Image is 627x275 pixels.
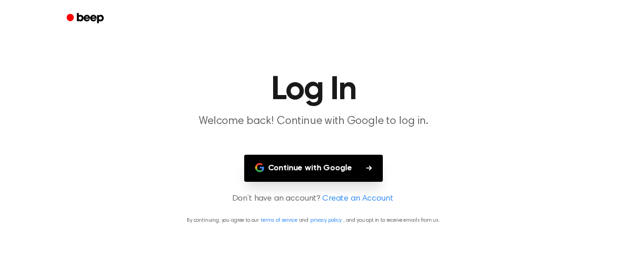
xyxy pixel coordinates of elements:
[310,218,341,223] a: privacy policy
[322,193,393,205] a: Create an Account
[11,216,616,224] p: By continuing, you agree to our and , and you opt in to receive emails from us.
[78,73,549,107] h1: Log In
[60,10,112,28] a: Beep
[261,218,297,223] a: terms of service
[137,114,490,129] p: Welcome back! Continue with Google to log in.
[11,193,616,205] p: Don’t have an account?
[244,155,383,182] button: Continue with Google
